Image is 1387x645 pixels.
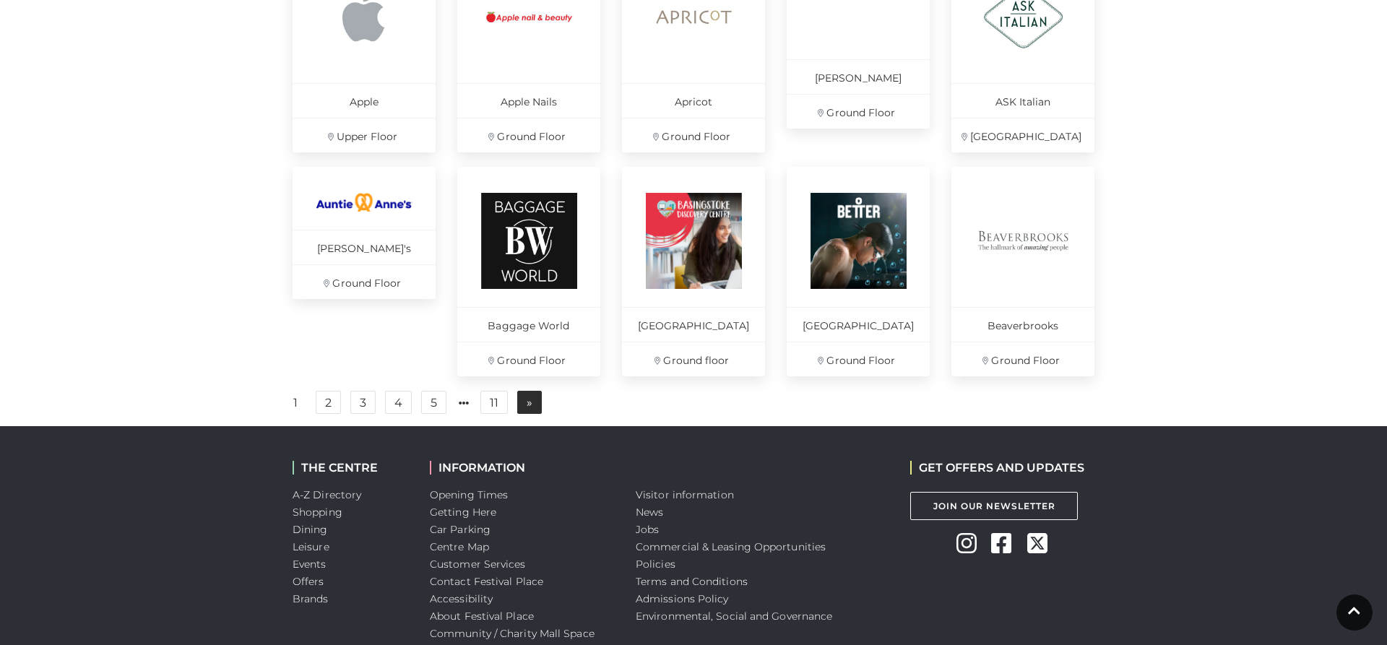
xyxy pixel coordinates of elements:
p: Ground floor [622,342,765,376]
p: Ground Floor [293,264,436,299]
a: Jobs [636,523,659,536]
a: About Festival Place [430,610,534,623]
p: Ground Floor [787,342,930,376]
a: Offers [293,575,324,588]
p: Ground Floor [457,342,600,376]
a: Events [293,558,327,571]
a: Shopping [293,506,342,519]
a: Next [517,391,542,414]
a: 11 [480,391,508,414]
a: Customer Services [430,558,526,571]
h2: INFORMATION [430,461,614,475]
a: [PERSON_NAME]'s Ground Floor [293,167,436,299]
h2: THE CENTRE [293,461,408,475]
a: Policies [636,558,675,571]
a: Leisure [293,540,329,553]
p: Ground Floor [787,94,930,129]
a: Brands [293,592,329,605]
a: Environmental, Social and Governance [636,610,832,623]
a: 1 [285,391,306,415]
a: 4 [385,391,412,414]
a: Join Our Newsletter [910,492,1078,520]
p: Ground Floor [457,118,600,152]
p: Baggage World [457,307,600,342]
p: Beaverbrooks [951,307,1094,342]
a: Getting Here [430,506,496,519]
a: 5 [421,391,446,414]
p: Apple Nails [457,83,600,118]
h2: GET OFFERS AND UPDATES [910,461,1084,475]
a: Admissions Policy [636,592,729,605]
a: Terms and Conditions [636,575,748,588]
p: [PERSON_NAME] [787,59,930,94]
a: Opening Times [430,488,508,501]
span: » [527,397,532,407]
a: Beaverbrooks Ground Floor [951,167,1094,376]
p: Ground Floor [622,118,765,152]
a: 2 [316,391,341,414]
a: Car Parking [430,523,491,536]
p: ASK Italian [951,83,1094,118]
a: [GEOGRAPHIC_DATA] Ground floor [622,167,765,376]
p: Ground Floor [951,342,1094,376]
a: [GEOGRAPHIC_DATA] Ground Floor [787,167,930,376]
a: Accessibility [430,592,493,605]
a: Contact Festival Place [430,575,543,588]
a: 3 [350,391,376,414]
a: News [636,506,663,519]
a: A-Z Directory [293,488,361,501]
p: Upper Floor [293,118,436,152]
p: Apple [293,83,436,118]
p: [GEOGRAPHIC_DATA] [951,118,1094,152]
p: [GEOGRAPHIC_DATA] [787,307,930,342]
p: [GEOGRAPHIC_DATA] [622,307,765,342]
a: Commercial & Leasing Opportunities [636,540,826,553]
a: Dining [293,523,328,536]
p: Apricot [622,83,765,118]
a: Visitor information [636,488,734,501]
p: [PERSON_NAME]'s [293,230,436,264]
a: Centre Map [430,540,489,553]
a: Baggage World Ground Floor [457,167,600,376]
